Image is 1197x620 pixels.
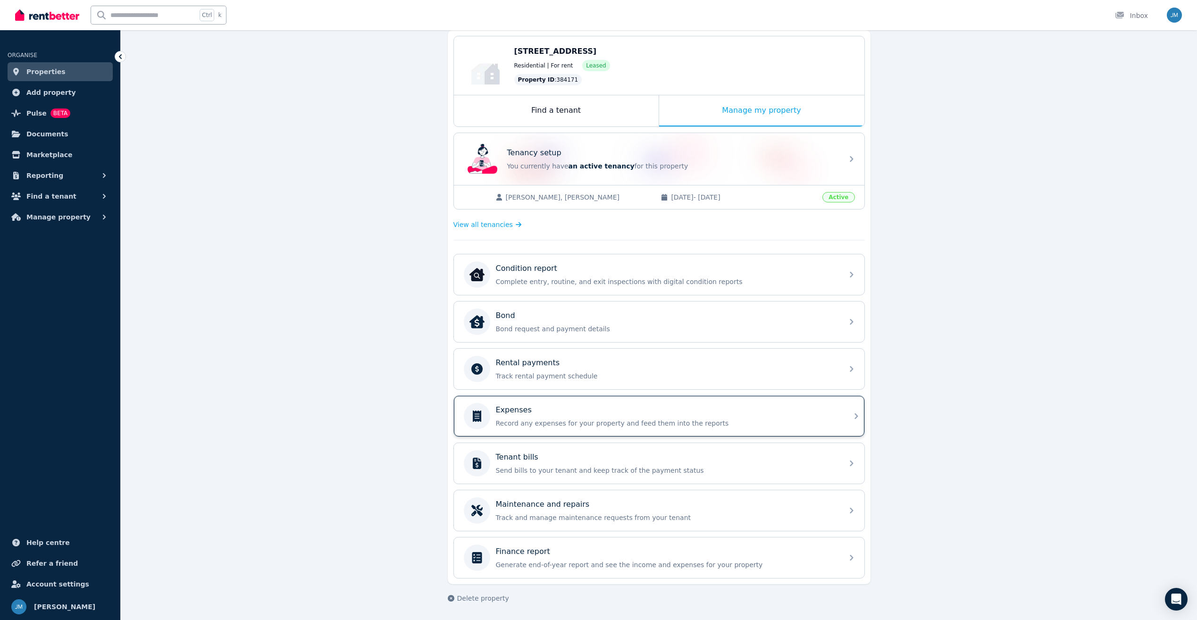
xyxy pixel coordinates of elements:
[453,220,513,229] span: View all tenancies
[50,109,70,118] span: BETA
[514,62,573,69] span: Residential | For rent
[454,349,864,389] a: Rental paymentsTrack rental payment schedule
[26,191,76,202] span: Find a tenant
[454,95,659,126] div: Find a tenant
[454,537,864,578] a: Finance reportGenerate end-of-year report and see the income and expenses for your property
[26,66,66,77] span: Properties
[8,104,113,123] a: PulseBETA
[454,443,864,484] a: Tenant billsSend bills to your tenant and keep track of the payment status
[496,466,837,475] p: Send bills to your tenant and keep track of the payment status
[496,404,532,416] p: Expenses
[8,62,113,81] a: Properties
[496,560,837,570] p: Generate end-of-year report and see the income and expenses for your property
[8,208,113,226] button: Manage property
[1115,11,1148,20] div: Inbox
[514,47,597,56] span: [STREET_ADDRESS]
[457,594,509,603] span: Delete property
[26,537,70,548] span: Help centre
[496,513,837,522] p: Track and manage maintenance requests from your tenant
[26,87,76,98] span: Add property
[514,74,582,85] div: : 384171
[26,149,72,160] span: Marketplace
[8,166,113,185] button: Reporting
[506,193,652,202] span: [PERSON_NAME], [PERSON_NAME]
[8,554,113,573] a: Refer a friend
[822,192,854,202] span: Active
[659,95,864,126] div: Manage my property
[26,211,91,223] span: Manage property
[8,187,113,206] button: Find a tenant
[200,9,214,21] span: Ctrl
[507,161,837,171] p: You currently have for this property
[15,8,79,22] img: RentBetter
[26,578,89,590] span: Account settings
[11,599,26,614] img: jainesh mani
[496,452,538,463] p: Tenant bills
[26,108,47,119] span: Pulse
[496,277,837,286] p: Complete entry, routine, and exit inspections with digital condition reports
[8,52,37,59] span: ORGANISE
[518,76,555,84] span: Property ID
[453,220,522,229] a: View all tenancies
[26,128,68,140] span: Documents
[469,314,485,329] img: Bond
[8,83,113,102] a: Add property
[454,302,864,342] a: BondBondBond request and payment details
[26,558,78,569] span: Refer a friend
[454,133,864,185] a: Tenancy setupTenancy setupYou currently havean active tenancyfor this property
[496,263,557,274] p: Condition report
[34,601,95,612] span: [PERSON_NAME]
[507,147,561,159] p: Tenancy setup
[496,546,550,557] p: Finance report
[496,419,837,428] p: Record any expenses for your property and feed them into the reports
[8,533,113,552] a: Help centre
[26,170,63,181] span: Reporting
[218,11,221,19] span: k
[448,594,509,603] button: Delete property
[496,357,560,369] p: Rental payments
[469,267,485,282] img: Condition report
[569,162,635,170] span: an active tenancy
[586,62,606,69] span: Leased
[8,125,113,143] a: Documents
[8,145,113,164] a: Marketplace
[1165,588,1188,611] div: Open Intercom Messenger
[496,310,515,321] p: Bond
[454,254,864,295] a: Condition reportCondition reportComplete entry, routine, and exit inspections with digital condit...
[468,144,498,174] img: Tenancy setup
[671,193,817,202] span: [DATE] - [DATE]
[496,371,837,381] p: Track rental payment schedule
[496,499,590,510] p: Maintenance and repairs
[454,490,864,531] a: Maintenance and repairsTrack and manage maintenance requests from your tenant
[496,324,837,334] p: Bond request and payment details
[1167,8,1182,23] img: jainesh mani
[454,396,864,436] a: ExpensesRecord any expenses for your property and feed them into the reports
[8,575,113,594] a: Account settings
